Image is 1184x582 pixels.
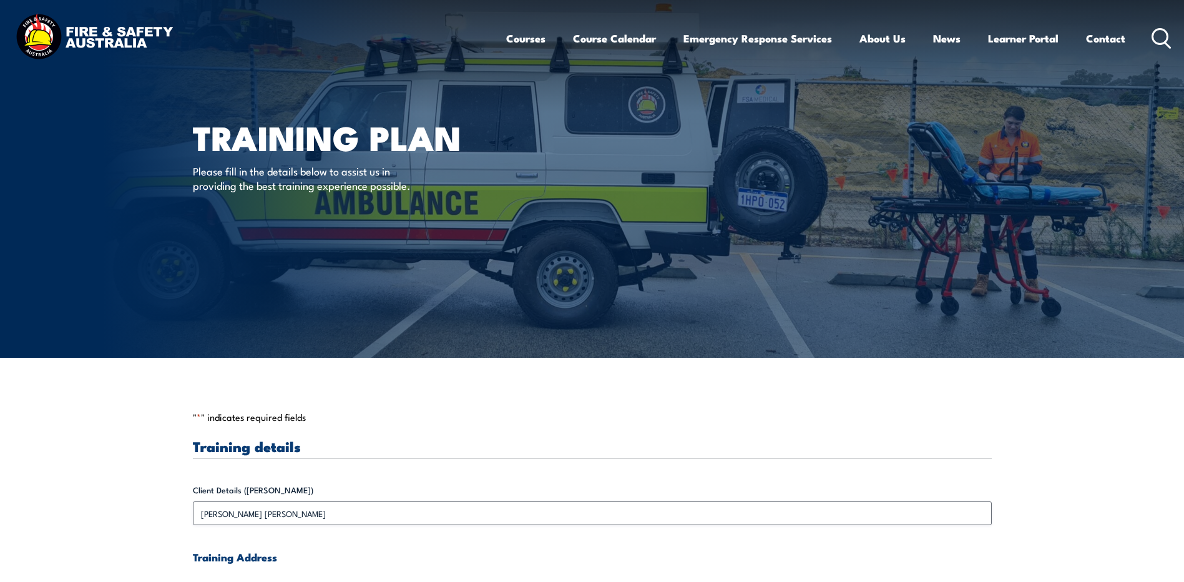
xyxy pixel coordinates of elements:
a: Course Calendar [573,22,656,55]
p: Please fill in the details below to assist us in providing the best training experience possible. [193,164,421,193]
h4: Training Address [193,550,992,564]
a: Contact [1086,22,1125,55]
a: News [933,22,961,55]
a: About Us [859,22,906,55]
a: Courses [506,22,546,55]
a: Learner Portal [988,22,1059,55]
a: Emergency Response Services [683,22,832,55]
h3: Training details [193,439,992,453]
h1: Training plan [193,122,501,152]
p: " " indicates required fields [193,411,992,423]
label: Client Details ([PERSON_NAME]) [193,484,992,496]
